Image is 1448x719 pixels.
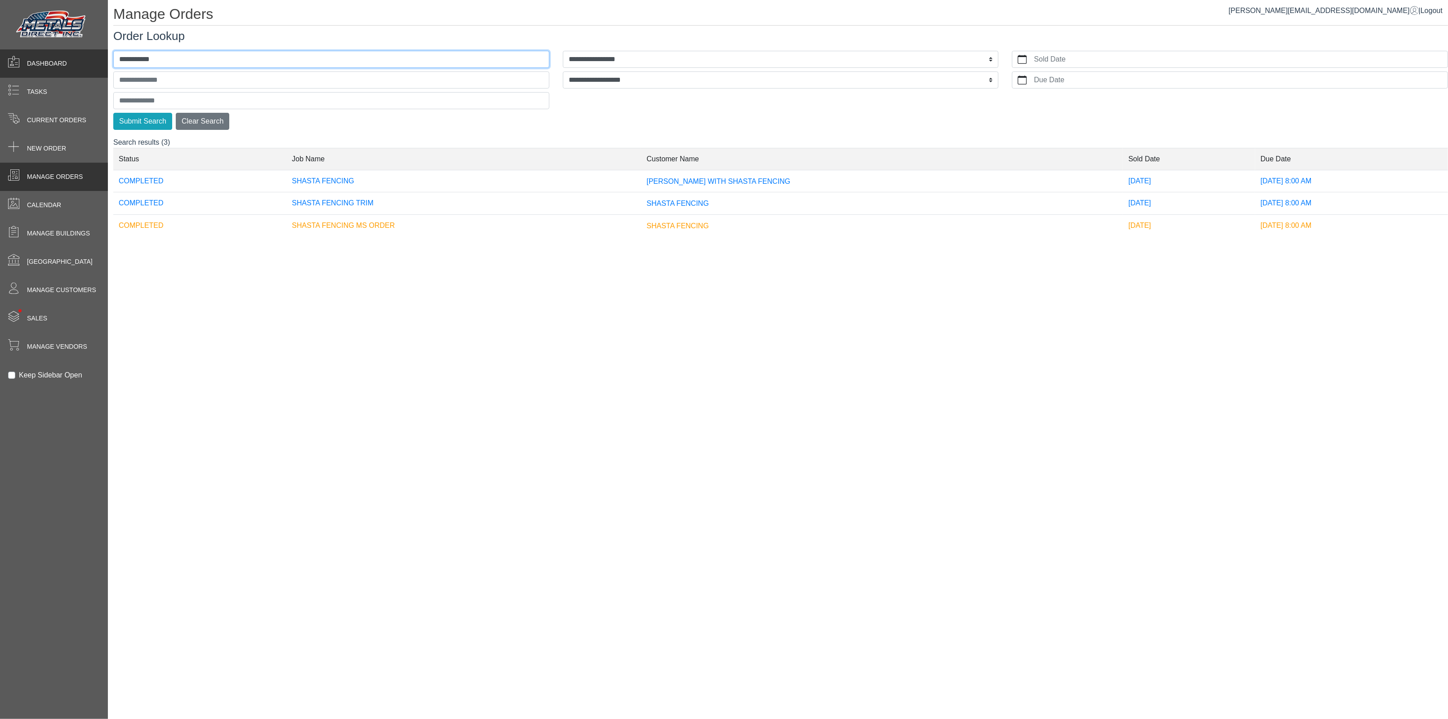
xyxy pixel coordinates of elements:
[176,113,229,130] button: Clear Search
[113,170,286,192] td: COMPLETED
[13,8,90,41] img: Metals Direct Inc Logo
[27,257,93,266] span: [GEOGRAPHIC_DATA]
[1255,148,1448,170] td: Due Date
[27,115,86,125] span: Current Orders
[646,222,708,230] span: SHASTA FENCING
[1123,170,1255,192] td: [DATE]
[1229,5,1443,16] div: |
[113,215,286,237] td: COMPLETED
[9,296,31,325] span: •
[27,229,90,238] span: Manage Buildings
[1032,51,1448,67] label: Sold Date
[1255,215,1448,237] td: [DATE] 8:00 AM
[1032,72,1448,88] label: Due Date
[113,148,286,170] td: Status
[286,170,641,192] td: SHASTA FENCING
[286,192,641,215] td: SHASTA FENCING TRIM
[113,113,172,130] button: Submit Search
[646,200,708,207] span: SHASTA FENCING
[1012,72,1032,88] button: calendar
[27,200,61,210] span: Calendar
[286,215,641,237] td: SHASTA FENCING MS ORDER
[641,148,1123,170] td: Customer Name
[1421,7,1443,14] span: Logout
[113,5,1448,26] h1: Manage Orders
[1018,75,1027,84] svg: calendar
[27,172,83,182] span: Manage Orders
[1123,215,1255,237] td: [DATE]
[27,342,87,351] span: Manage Vendors
[19,370,82,381] label: Keep Sidebar Open
[113,137,1448,244] div: Search results (3)
[27,314,47,323] span: Sales
[286,148,641,170] td: Job Name
[1255,170,1448,192] td: [DATE] 8:00 AM
[1123,192,1255,215] td: [DATE]
[27,59,67,68] span: Dashboard
[1229,7,1419,14] a: [PERSON_NAME][EMAIL_ADDRESS][DOMAIN_NAME]
[27,87,47,97] span: Tasks
[1018,55,1027,64] svg: calendar
[113,29,1448,43] h3: Order Lookup
[113,192,286,215] td: COMPLETED
[1012,51,1032,67] button: calendar
[1255,192,1448,215] td: [DATE] 8:00 AM
[646,177,790,185] span: [PERSON_NAME] WITH SHASTA FENCING
[27,144,66,153] span: New Order
[27,285,96,295] span: Manage Customers
[1123,148,1255,170] td: Sold Date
